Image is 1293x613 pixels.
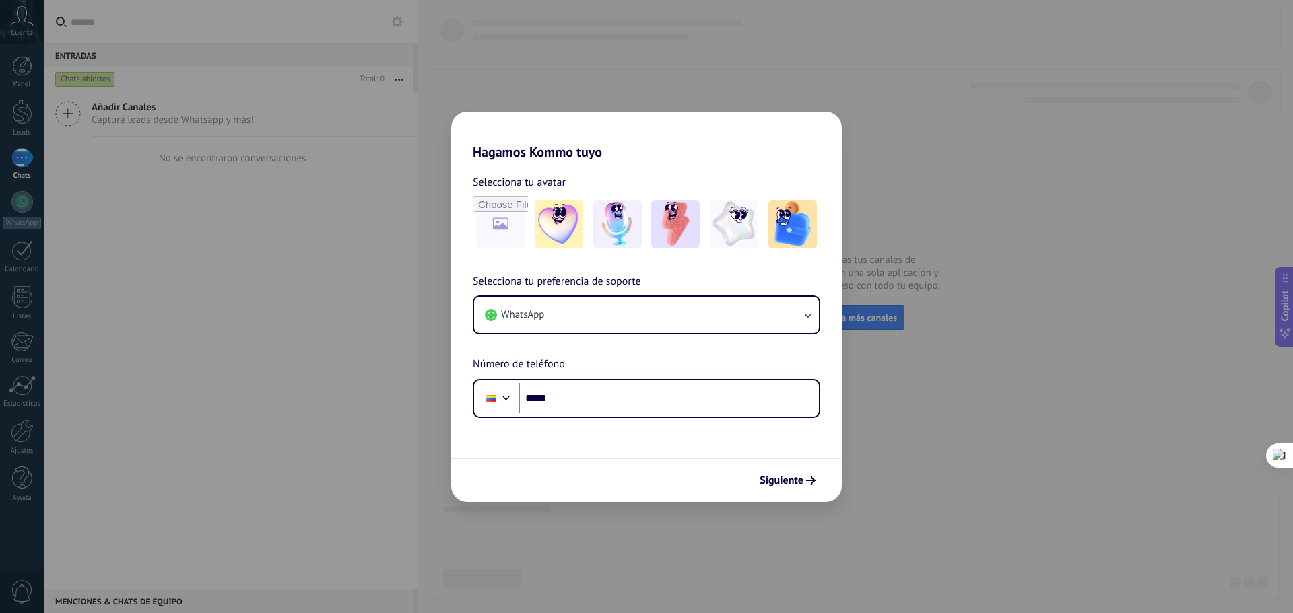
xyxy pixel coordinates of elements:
[535,200,583,248] img: -1.jpeg
[593,200,642,248] img: -2.jpeg
[473,273,641,291] span: Selecciona tu preferencia de soporte
[710,200,758,248] img: -4.jpeg
[754,469,822,492] button: Siguiente
[501,308,544,322] span: WhatsApp
[451,112,842,160] h2: Hagamos Kommo tuyo
[768,200,817,248] img: -5.jpeg
[760,476,803,485] span: Siguiente
[478,384,504,412] div: Colombia: + 57
[473,174,566,191] span: Selecciona tu avatar
[651,200,700,248] img: -3.jpeg
[474,297,819,333] button: WhatsApp
[473,356,565,373] span: Número de teléfono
